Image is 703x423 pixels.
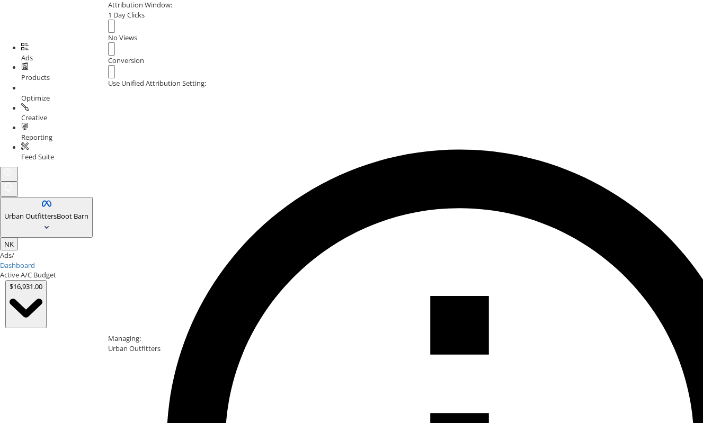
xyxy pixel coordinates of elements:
label: Use Unified Attribution Setting: [108,78,206,88]
span: Optimize [21,93,50,103]
span: No Views [108,33,137,42]
span: Boot Barn [57,211,88,221]
button: $16,931.00 [5,280,47,328]
span: Products [21,73,50,82]
span: Urban Outfitters [4,211,57,221]
span: Feed Suite [21,152,54,161]
span: Creative [21,113,47,122]
span: / [12,250,14,260]
span: 1 Day Clicks [108,10,145,20]
span: Conversion [108,56,144,65]
span: Reporting [21,132,52,142]
span: NK [4,239,14,249]
span: Ads [21,53,33,62]
div: $16,931.00 [10,282,42,292]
